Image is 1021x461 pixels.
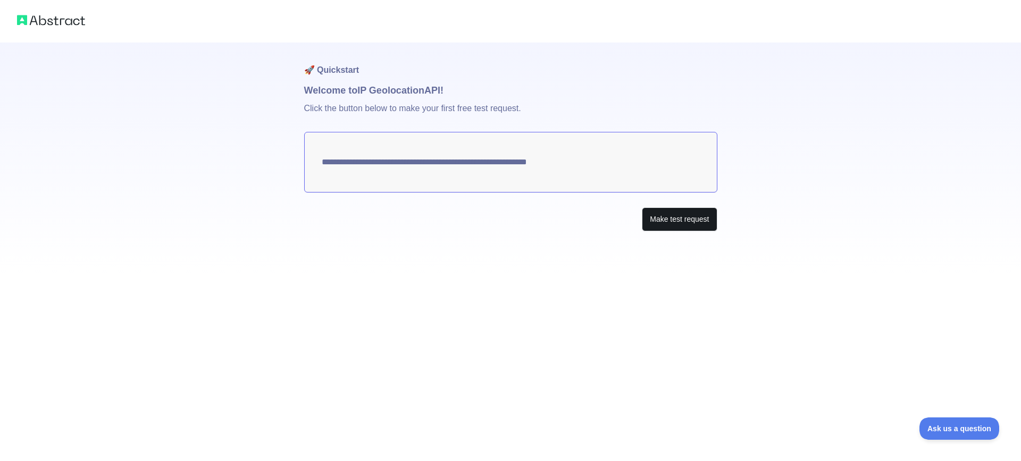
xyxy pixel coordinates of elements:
[17,13,85,28] img: Abstract logo
[304,43,717,83] h1: 🚀 Quickstart
[642,207,717,231] button: Make test request
[919,417,1000,440] iframe: Toggle Customer Support
[304,83,717,98] h1: Welcome to IP Geolocation API!
[304,98,717,132] p: Click the button below to make your first free test request.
